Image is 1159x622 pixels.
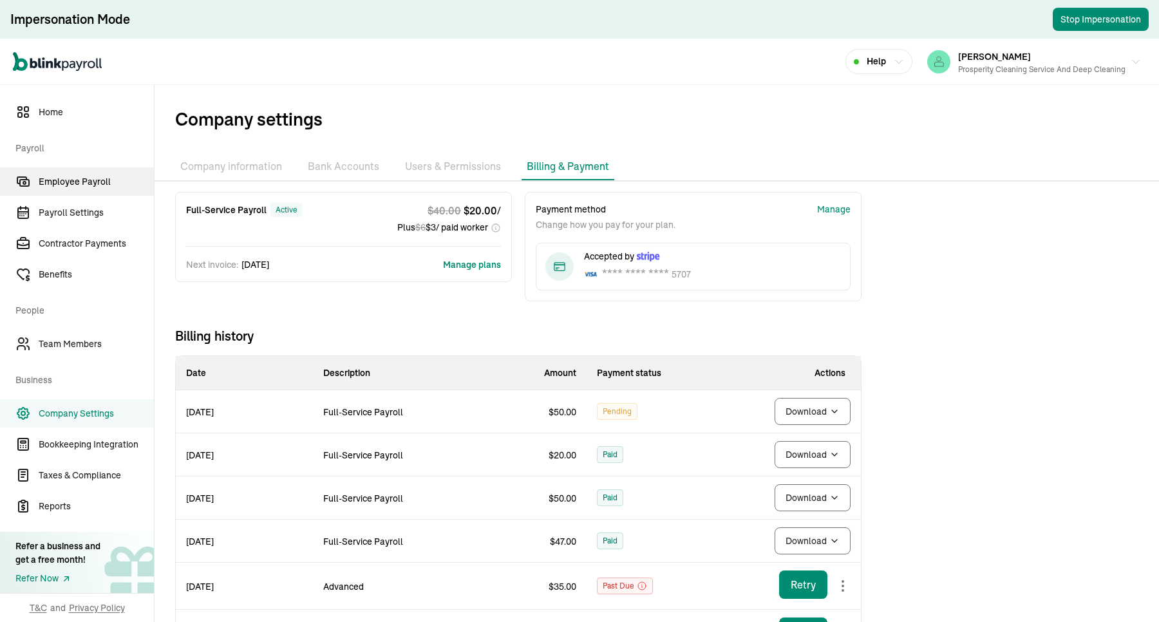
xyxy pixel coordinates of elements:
span: Full-Service Payroll [323,493,403,504]
button: Download [775,398,851,425]
th: Actions [724,356,861,390]
button: Help [845,49,912,74]
span: $ 50.00 [549,406,576,418]
span: / [497,203,501,218]
button: Download [775,484,851,511]
button: Manage [817,203,851,216]
div: Prosperity Cleaning Service and Deep Cleaning [958,64,1126,75]
span: T&C [30,601,47,614]
span: $ 50.00 [549,493,576,504]
span: Full-Service Payroll [186,203,267,216]
th: Date [176,356,313,390]
span: Past due [603,578,634,594]
span: Team Members [39,337,154,351]
li: Company information [175,153,287,180]
span: [DATE] [186,449,214,461]
span: $ 47.00 [550,536,576,547]
span: [DATE] [241,258,269,271]
p: Payment method [536,203,675,216]
span: [DATE] [186,581,214,592]
button: Stop Impersonation [1053,8,1149,31]
div: Refer a business and get a free month! [15,540,100,567]
span: $ 35.00 [549,581,576,592]
div: Retry [791,577,816,592]
div: Accepted by [584,250,691,263]
span: [DATE] [186,406,214,418]
span: Benefits [39,268,154,281]
span: Paid [603,490,617,505]
div: 5707 [602,265,691,283]
button: Download [775,527,851,554]
span: Home [39,106,154,119]
span: [DATE] [186,493,214,504]
span: [DATE] [186,536,214,547]
button: Download [775,441,851,468]
span: Paid [603,533,617,549]
iframe: Chat Widget [945,483,1159,622]
span: Full-Service Payroll [323,536,403,547]
span: Business [15,361,146,397]
span: [PERSON_NAME] [958,51,1031,62]
li: Billing & Payment [522,153,614,180]
li: Bank Accounts [303,153,384,180]
a: Refer Now [15,572,100,585]
span: Next invoice: [186,258,239,271]
button: [PERSON_NAME]Prosperity Cleaning Service and Deep Cleaning [922,46,1146,78]
span: $ 40.00 [428,203,461,218]
span: Payroll [15,129,146,165]
span: Help [867,55,886,68]
span: Pending [603,404,632,419]
th: Description [313,356,450,390]
span: Bookkeeping Integration [39,438,154,451]
span: Full-Service Payroll [323,449,403,461]
div: active [270,203,303,217]
th: Payment status [587,356,724,390]
span: Full-Service Payroll [323,406,403,418]
li: Users & Permissions [400,153,506,180]
span: $ 20.00 [464,203,497,218]
span: Employee Payroll [39,175,154,189]
span: Company settings [175,106,1159,133]
button: Manage plans [443,258,501,271]
span: Paid [603,447,617,462]
span: Reports [39,500,154,513]
span: People [15,291,146,327]
span: Plus $ 3 / paid worker [397,221,488,234]
span: Privacy Policy [69,601,125,614]
img: Visa Card [584,270,597,278]
button: Retry [779,570,827,599]
div: Impersonation Mode [10,10,130,28]
span: Billing history [175,327,862,345]
span: $ 20.00 [549,449,576,461]
span: Company Settings [39,407,154,420]
span: Contractor Payments [39,237,154,250]
nav: Global [13,43,102,80]
th: Amount [450,356,587,390]
p: Change how you pay for your plan. [536,218,675,231]
span: $ 6 [415,221,426,233]
span: Taxes & Compliance [39,469,154,482]
span: advanced [323,581,364,592]
span: Payroll Settings [39,206,154,220]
